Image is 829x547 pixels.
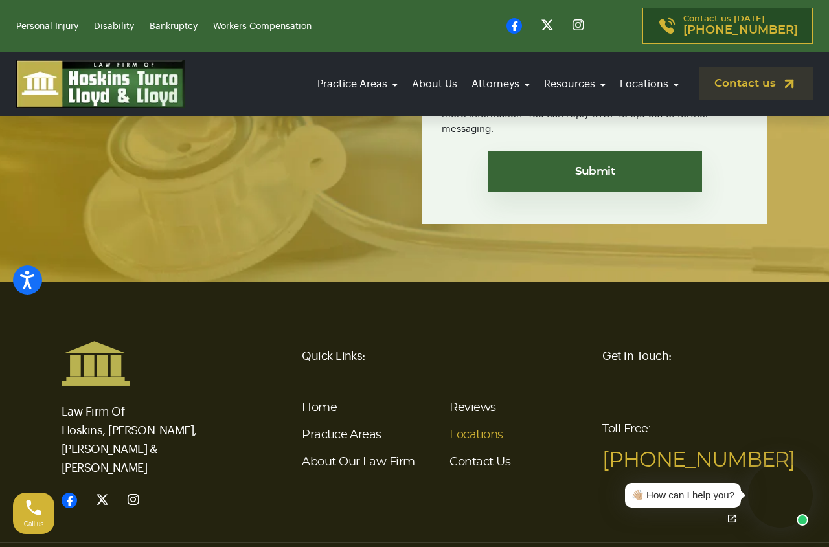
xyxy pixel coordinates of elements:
[718,505,745,532] a: Open chat
[302,456,414,468] a: About Our Law Firm
[408,66,461,102] a: About Us
[602,340,767,372] h6: Get in Touch:
[488,151,702,192] input: Submit
[683,15,798,37] p: Contact us [DATE]
[616,66,683,102] a: Locations
[302,340,587,372] h6: Quick Links:
[602,414,767,476] p: Toll Free:
[699,67,813,100] a: Contact us
[642,8,813,44] a: Contact us [DATE][PHONE_NUMBER]
[16,60,185,108] img: logo
[313,66,402,102] a: Practice Areas
[602,450,795,471] a: [PHONE_NUMBER]
[631,488,734,503] div: 👋🏼 How can I help you?
[213,22,312,31] a: Workers Compensation
[150,22,198,31] a: Bankruptcy
[449,429,503,441] a: Locations
[62,386,227,478] p: Law Firm Of Hoskins, [PERSON_NAME], [PERSON_NAME] & [PERSON_NAME]
[16,22,78,31] a: Personal Injury
[540,66,609,102] a: Resources
[302,429,381,441] a: Practice Areas
[449,456,510,468] a: Contact Us
[468,66,534,102] a: Attorneys
[24,520,44,528] span: Call us
[62,340,130,386] img: Hoskins and Turco Logo
[683,24,798,37] span: [PHONE_NUMBER]
[94,22,134,31] a: Disability
[449,402,495,414] a: Reviews
[302,402,337,414] a: Home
